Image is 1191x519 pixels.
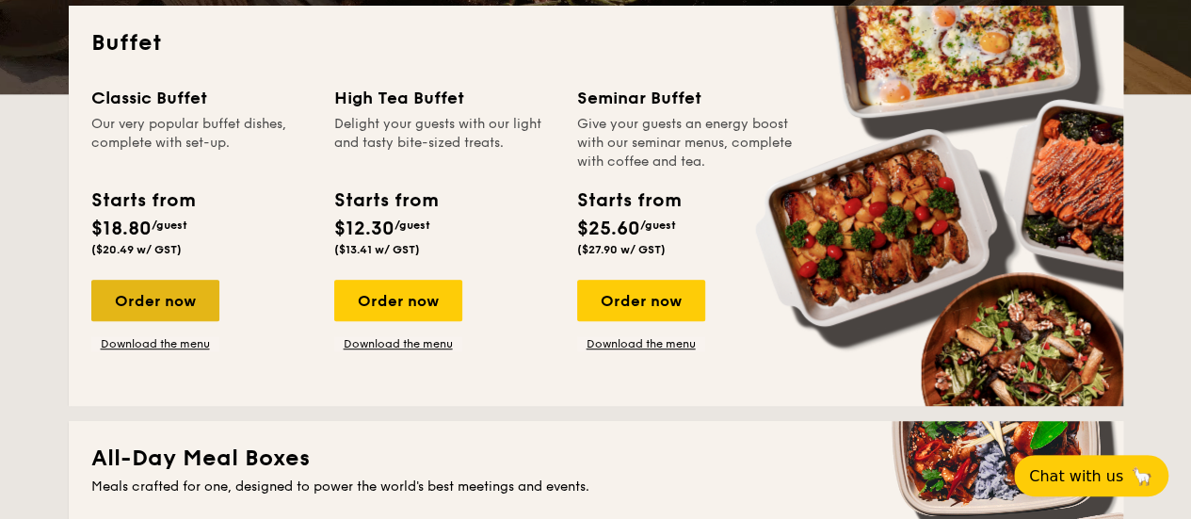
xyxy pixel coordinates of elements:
[91,243,182,256] span: ($20.49 w/ GST)
[91,28,1101,58] h2: Buffet
[1014,455,1168,496] button: Chat with us🦙
[334,187,437,215] div: Starts from
[91,280,219,321] div: Order now
[91,336,219,351] a: Download the menu
[334,218,394,240] span: $12.30
[577,115,797,171] div: Give your guests an energy boost with our seminar menus, complete with coffee and tea.
[577,243,666,256] span: ($27.90 w/ GST)
[91,85,312,111] div: Classic Buffet
[577,336,705,351] a: Download the menu
[334,280,462,321] div: Order now
[394,219,430,232] span: /guest
[334,336,462,351] a: Download the menu
[1131,465,1153,487] span: 🦙
[640,219,676,232] span: /guest
[577,187,680,215] div: Starts from
[577,85,797,111] div: Seminar Buffet
[577,218,640,240] span: $25.60
[152,219,187,232] span: /guest
[334,85,555,111] div: High Tea Buffet
[1029,467,1123,485] span: Chat with us
[334,115,555,171] div: Delight your guests with our light and tasty bite-sized treats.
[91,115,312,171] div: Our very popular buffet dishes, complete with set-up.
[577,280,705,321] div: Order now
[91,478,1101,496] div: Meals crafted for one, designed to power the world's best meetings and events.
[91,444,1101,474] h2: All-Day Meal Boxes
[91,187,194,215] div: Starts from
[91,218,152,240] span: $18.80
[334,243,420,256] span: ($13.41 w/ GST)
